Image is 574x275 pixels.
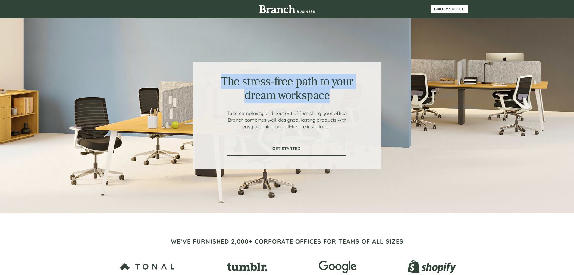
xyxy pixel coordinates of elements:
[431,5,468,13] a: BUILD MY OFFICE
[171,238,403,245] span: WE’VE FURNISHED 2,000+ CORPORATE OFFICES FOR TEAMS OF ALL SIZES
[227,146,346,151] span: GET STARTED
[61,117,93,130] input: Submit
[221,74,353,103] span: The stress-free path to your dream workspace
[227,142,346,156] a: GET STARTED
[227,110,347,130] span: Take complexity and cost out of furnishing your office. Branch combines well-designed, lasting pr...
[431,7,468,11] span: BUILD MY OFFICE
